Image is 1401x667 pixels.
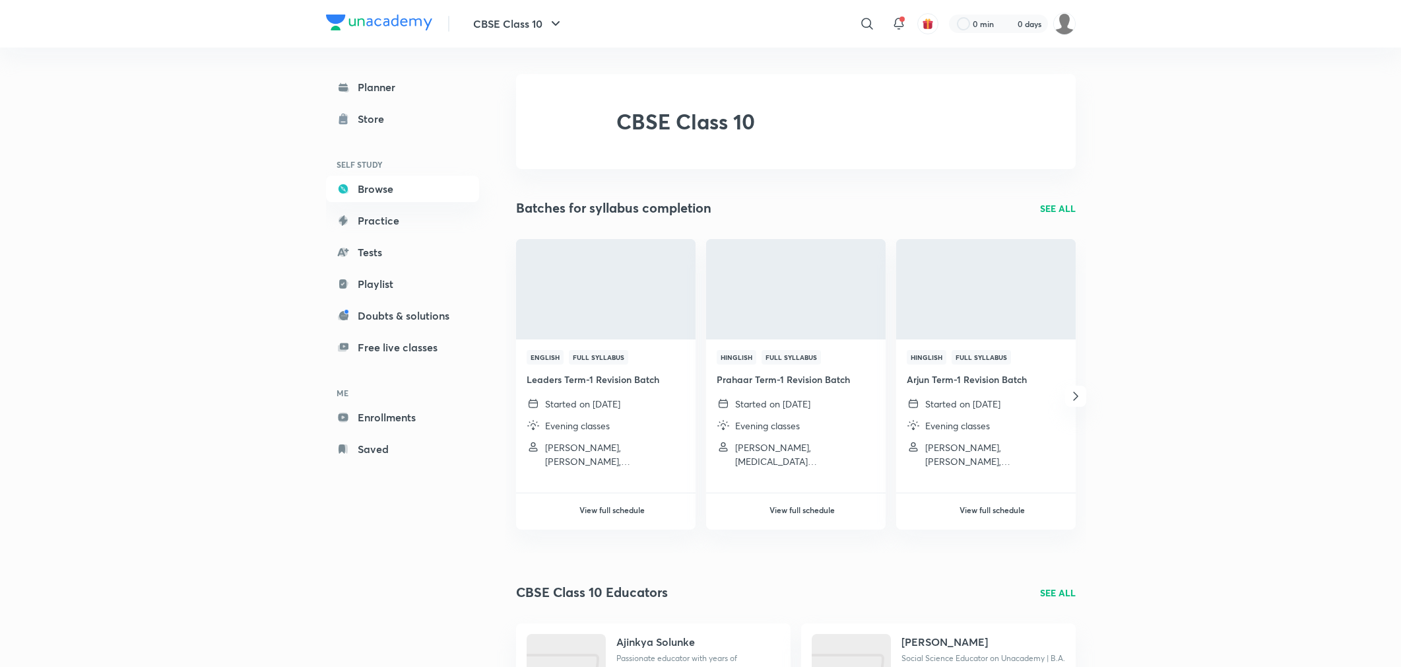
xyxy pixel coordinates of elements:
[516,582,668,602] h3: CBSE Class 10 Educators
[922,18,934,30] img: avatar
[756,505,767,516] img: play
[566,505,577,516] img: play
[1040,586,1076,600] a: SEE ALL
[514,238,697,340] img: Thumbnail
[1002,17,1015,30] img: streak
[358,111,392,127] div: Store
[326,176,479,202] a: Browse
[326,271,479,297] a: Playlist
[527,350,564,365] span: English
[946,505,957,516] img: play
[326,239,479,265] a: Tests
[326,382,479,404] h6: ME
[907,372,1065,386] h4: Arjun Term-1 Revision Batch
[326,207,479,234] a: Practice
[616,634,695,650] h4: Ajinkya Solunke
[527,372,685,386] h4: Leaders Term-1 Revision Batch
[735,440,875,468] p: Mandeep Kumar Malik, Nikita Sahu, Abhinay Kumar Rai and 2 more
[516,239,696,479] a: ThumbnailEnglishFull SyllabusLeaders Term-1 Revision BatchStarted on [DATE]Evening classes[PERSON...
[326,106,479,132] a: Store
[917,13,938,34] button: avatar
[326,153,479,176] h6: SELF STUDY
[326,302,479,329] a: Doubts & solutions
[735,397,810,411] p: Started on [DATE]
[952,350,1011,365] span: Full Syllabus
[896,239,1076,479] a: ThumbnailHinglishFull SyllabusArjun Term-1 Revision BatchStarted on [DATE]Evening classes[PERSON_...
[326,334,479,361] a: Free live classes
[326,404,479,431] a: Enrollments
[735,419,800,433] p: Evening classes
[894,238,1077,340] img: Thumbnail
[326,74,479,100] a: Planner
[326,15,432,34] a: Company Logo
[548,100,590,143] img: CBSE Class 10
[907,350,946,365] span: Hinglish
[1040,201,1076,215] a: SEE ALL
[960,504,1025,516] h6: View full schedule
[616,109,755,134] h2: CBSE Class 10
[717,372,875,386] h4: Prahaar Term-1 Revision Batch
[465,11,571,37] button: CBSE Class 10
[901,634,988,650] h4: [PERSON_NAME]
[579,504,645,516] h6: View full schedule
[925,419,990,433] p: Evening classes
[925,440,1065,468] p: Ajinkya Solunke, Sikandar Baig, Prashant Nikam and 2 more
[545,419,610,433] p: Evening classes
[326,15,432,30] img: Company Logo
[706,239,886,479] a: ThumbnailHinglishFull SyllabusPrahaar Term-1 Revision BatchStarted on [DATE]Evening classes[PERSO...
[1053,13,1076,35] img: Vivek Patil
[326,436,479,462] a: Saved
[762,350,821,365] span: Full Syllabus
[545,440,685,468] p: Puneet Kumar Srivastava, Arima Chaturvedi, Pooja Shah and 2 more
[569,350,628,365] span: Full Syllabus
[545,397,620,411] p: Started on [DATE]
[717,350,756,365] span: Hinglish
[516,198,711,218] h2: Batches for syllabus completion
[704,238,887,340] img: Thumbnail
[925,397,1000,411] p: Started on [DATE]
[769,504,835,516] h6: View full schedule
